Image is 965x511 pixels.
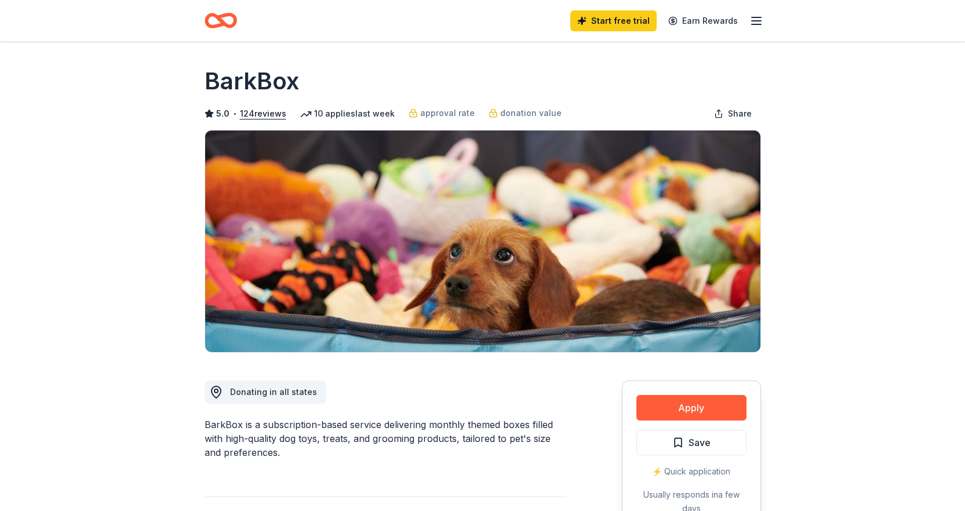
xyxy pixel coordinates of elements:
button: 124reviews [240,107,286,121]
span: Donating in all states [230,387,317,397]
img: Image for BarkBox [205,131,760,352]
span: approval rate [420,106,475,120]
span: Share [728,107,752,121]
span: donation value [500,106,562,120]
div: ⚡️ Quick application [636,465,746,479]
span: 5.0 [216,107,230,121]
a: Earn Rewards [661,10,745,31]
h1: BarkBox [205,65,299,97]
button: Save [636,430,746,455]
div: 10 applies last week [300,107,395,121]
a: approval rate [409,106,475,120]
a: donation value [489,106,562,120]
div: BarkBox is a subscription-based service delivering monthly themed boxes filled with high-quality ... [205,418,566,459]
span: • [232,109,236,118]
a: Home [205,7,237,34]
a: Start free trial [570,10,657,31]
button: Apply [636,395,746,421]
span: Save [689,435,711,450]
button: Share [705,102,761,125]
